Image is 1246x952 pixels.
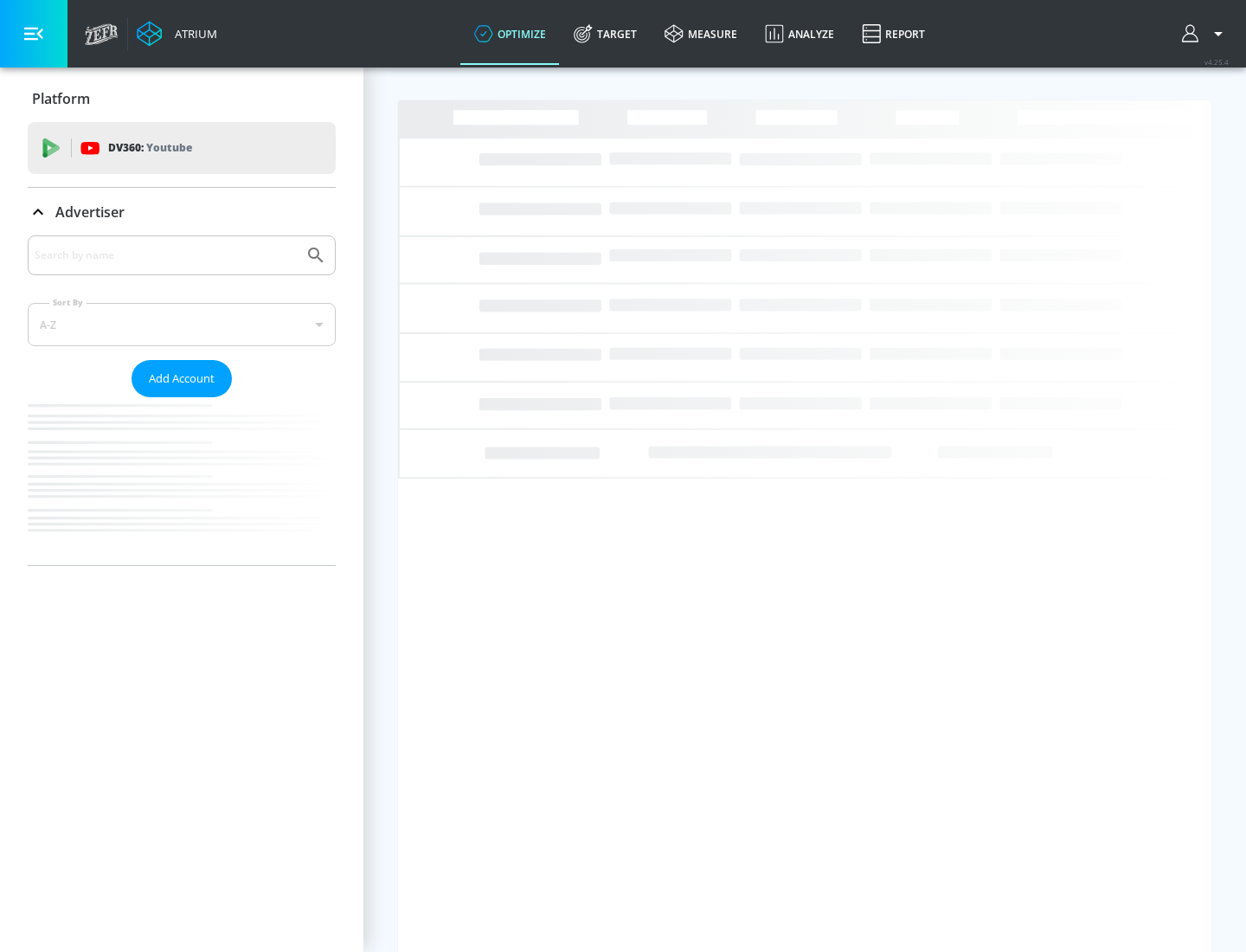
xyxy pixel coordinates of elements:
nav: list of Advertiser [28,397,336,565]
div: Platform [28,74,336,123]
div: Advertiser [28,235,336,565]
p: Platform [32,89,90,108]
div: Advertiser [28,188,336,236]
div: DV360: Youtube [28,122,336,174]
a: optimize [460,3,560,65]
div: Atrium [168,26,217,42]
a: Report [848,3,939,65]
a: Atrium [137,21,217,47]
a: Target [560,3,651,65]
p: Youtube [146,138,192,157]
p: Advertiser [55,203,125,222]
span: Add Account [149,369,215,389]
span: v 4.25.4 [1204,57,1229,67]
label: Sort By [49,297,87,308]
a: Analyze [751,3,848,65]
a: measure [651,3,751,65]
div: A-Z [28,303,336,346]
p: DV360: [108,138,192,158]
button: Add Account [132,360,232,397]
input: Search by name [35,244,297,267]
